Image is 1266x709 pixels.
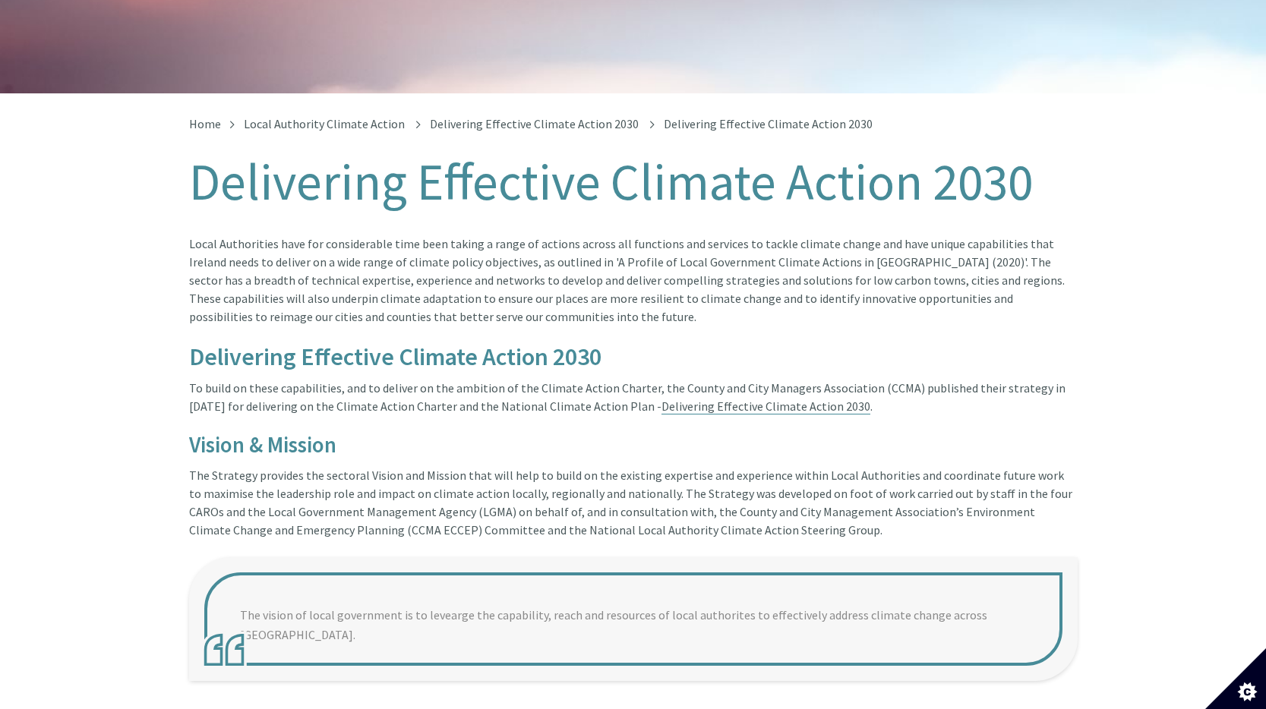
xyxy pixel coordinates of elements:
div: To build on these capabilities, and to deliver on the ambition of the Climate Action Charter, the... [189,379,1078,433]
a: Delivering Effective Climate Action 2030 [661,399,870,414]
a: Home [189,116,221,131]
h4: Vision & Mission [189,433,1078,458]
div: Local Authorities have for considerable time been taking a range of actions across all functions ... [189,235,1078,344]
div: The Strategy provides the sectoral Vision and Mission that will help to build on the existing exp... [189,466,1078,557]
a: Delivering Effective Climate Action 2030 [430,116,639,131]
h1: Delivering Effective Climate Action 2030 [189,154,1078,210]
button: Set cookie preferences [1205,648,1266,709]
h3: Delivering Effective Climate Action 2030 [189,344,1078,370]
a: Local Authority Climate Action [244,116,405,131]
span: Delivering Effective Climate Action 2030 [664,116,873,131]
